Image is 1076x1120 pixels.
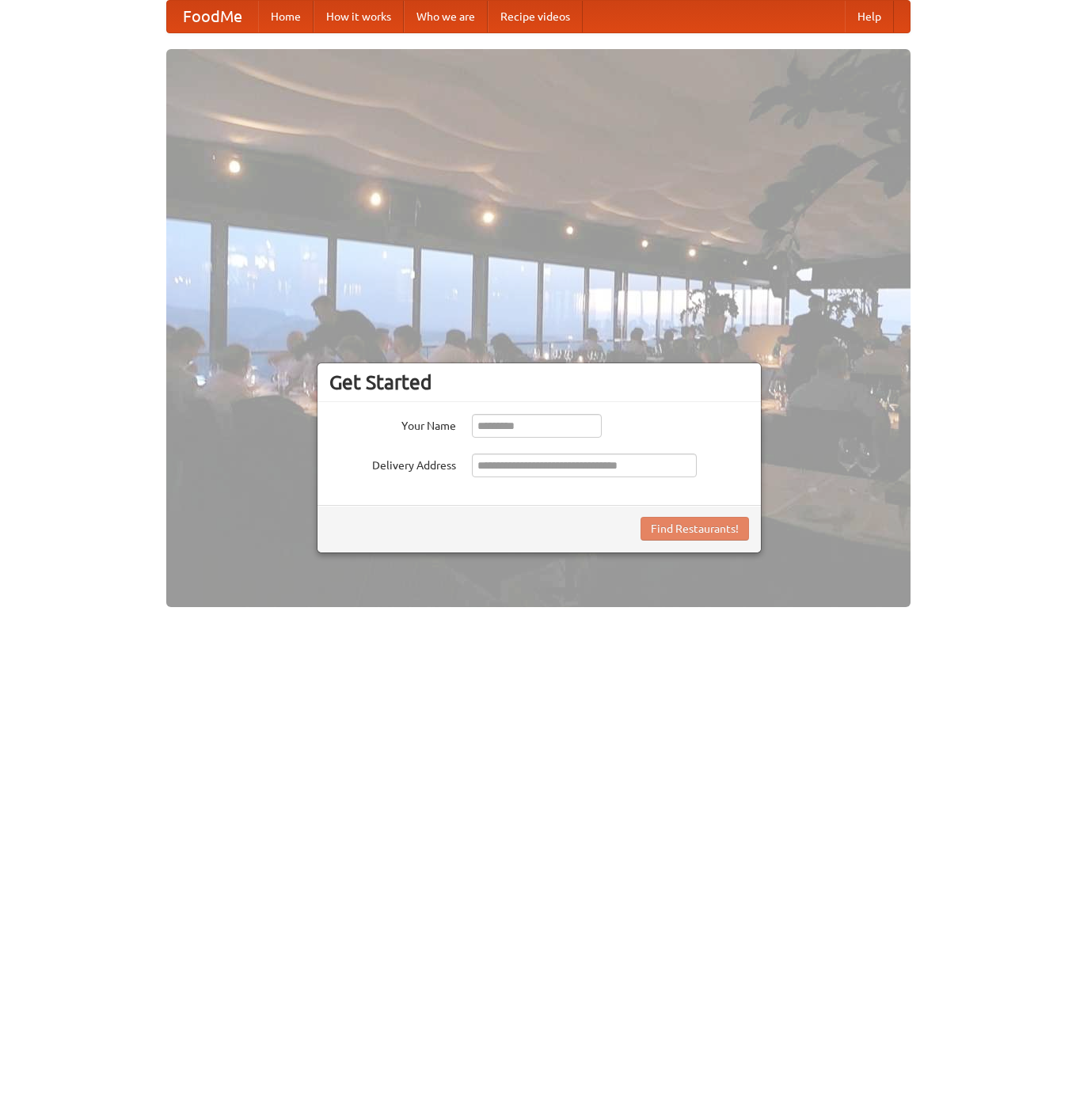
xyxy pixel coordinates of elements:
[329,370,749,394] h3: Get Started
[258,1,314,32] a: Home
[329,454,456,473] label: Delivery Address
[167,1,258,32] a: FoodMe
[845,1,894,32] a: Help
[329,414,456,434] label: Your Name
[404,1,488,32] a: Who we are
[488,1,583,32] a: Recipe videos
[641,517,749,541] button: Find Restaurants!
[314,1,404,32] a: How it works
